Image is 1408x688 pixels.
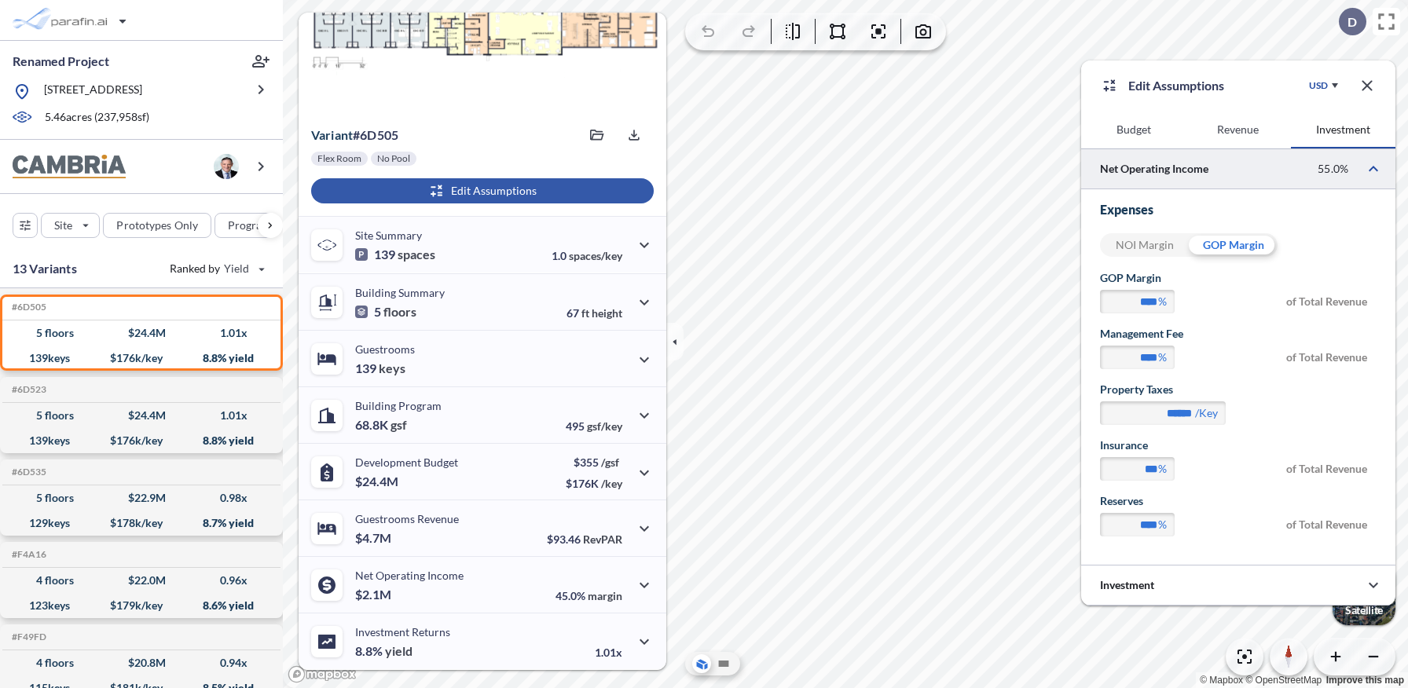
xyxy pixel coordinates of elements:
p: 67 [566,306,622,320]
p: 139 [355,360,405,376]
p: Investment Returns [355,625,450,639]
span: /gsf [601,456,619,469]
p: # 6d505 [311,127,398,143]
span: spaces/key [569,249,622,262]
div: NOI Margin [1100,233,1189,257]
label: % [1158,349,1167,365]
label: Management Fee [1100,326,1183,342]
p: $93.46 [547,532,622,546]
p: $355 [566,456,622,469]
a: Mapbox homepage [288,665,357,683]
button: Ranked by Yield [157,256,275,281]
div: GOP Margin [1189,233,1278,257]
button: Prototypes Only [103,213,211,238]
div: USD [1309,79,1328,92]
button: Program [214,213,299,238]
a: Improve this map [1326,675,1404,686]
p: 5.46 acres ( 237,958 sf) [45,109,149,126]
label: % [1158,294,1167,309]
p: Guestrooms [355,342,415,356]
span: gsf/key [587,419,622,433]
img: BrandImage [13,155,126,179]
label: /key [1195,405,1218,421]
p: 45.0% [555,589,622,602]
p: 495 [566,419,622,433]
p: Renamed Project [13,53,109,70]
p: 13 Variants [13,259,77,278]
button: Aerial View [692,654,711,673]
span: RevPAR [583,532,622,546]
p: Guestrooms Revenue [355,512,459,525]
label: Reserves [1100,493,1143,509]
span: ft [581,306,589,320]
span: Variant [311,127,353,142]
label: Insurance [1100,437,1148,453]
p: 68.8K [355,417,407,433]
span: spaces [398,247,435,262]
p: 1.01x [595,646,622,659]
span: of Total Revenue [1286,457,1377,492]
p: Site Summary [355,229,422,242]
span: of Total Revenue [1286,290,1377,325]
span: yield [385,643,412,659]
p: Building Summary [355,286,445,299]
h5: Click to copy the code [9,302,46,313]
p: Investment [1100,577,1154,593]
p: Building Program [355,399,442,412]
h5: Click to copy the code [9,631,46,642]
button: Site Plan [714,654,733,673]
p: 139 [355,247,435,262]
p: No Pool [377,152,410,165]
p: [STREET_ADDRESS] [44,82,142,101]
p: Flex Room [317,152,361,165]
label: GOP Margin [1100,270,1161,286]
a: Mapbox [1200,675,1243,686]
button: Edit Assumptions [311,178,654,203]
p: $24.4M [355,474,401,489]
p: D [1347,15,1357,29]
span: /key [601,477,622,490]
p: $176K [566,477,622,490]
p: Site [54,218,72,233]
button: Site [41,213,100,238]
h5: Click to copy the code [9,384,46,395]
button: Investment [1291,111,1395,148]
img: user logo [214,154,239,179]
span: margin [588,589,622,602]
span: Yield [224,261,250,276]
p: Net Operating Income [355,569,464,582]
p: Program [228,218,272,233]
p: 1.0 [552,249,622,262]
p: Development Budget [355,456,458,469]
label: % [1158,517,1167,532]
h5: Click to copy the code [9,467,46,478]
p: Edit Assumptions [1128,76,1224,95]
span: of Total Revenue [1286,346,1377,381]
a: OpenStreetMap [1245,675,1322,686]
p: 8.8% [355,643,412,659]
p: $4.7M [355,530,394,546]
label: % [1158,461,1167,477]
button: Budget [1081,111,1186,148]
span: of Total Revenue [1286,513,1377,548]
span: keys [379,360,405,376]
p: $2.1M [355,587,394,602]
p: 5 [355,304,416,320]
h5: Click to copy the code [9,549,46,560]
span: height [592,306,622,320]
label: Property Taxes [1100,382,1173,397]
span: floors [383,304,416,320]
p: Satellite [1345,604,1383,617]
span: gsf [390,417,407,433]
p: Prototypes Only [116,218,198,233]
h3: Expenses [1100,202,1377,218]
button: Revenue [1186,111,1290,148]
